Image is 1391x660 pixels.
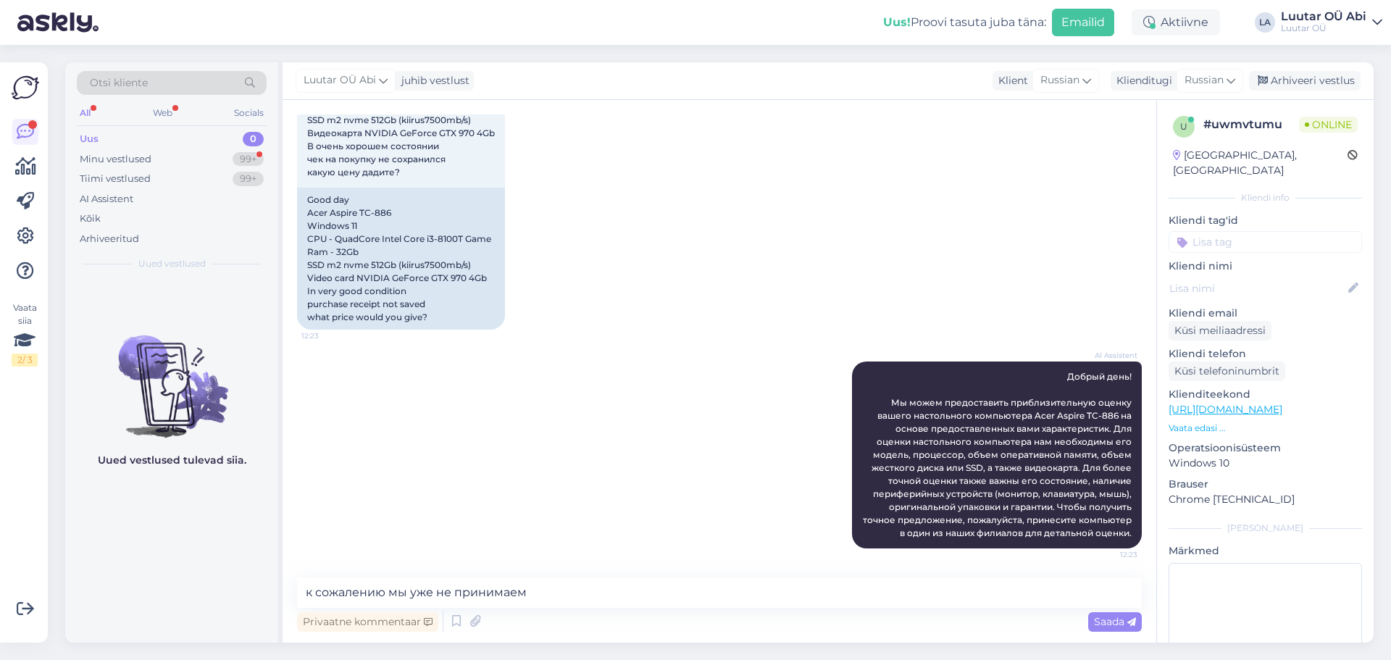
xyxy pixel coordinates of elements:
[1111,73,1172,88] div: Klienditugi
[1169,213,1362,228] p: Kliendi tag'id
[1169,543,1362,559] p: Märkmed
[65,309,278,440] img: No chats
[12,74,39,101] img: Askly Logo
[1169,403,1282,416] a: [URL][DOMAIN_NAME]
[1169,440,1362,456] p: Operatsioonisüsteem
[1169,492,1362,507] p: Chrome [TECHNICAL_ID]
[1169,280,1345,296] input: Lisa nimi
[98,453,246,468] p: Uued vestlused tulevad siia.
[80,172,151,186] div: Tiimi vestlused
[1255,12,1275,33] div: LA
[1281,11,1366,22] div: Luutar OÜ Abi
[301,330,356,341] span: 12:23
[1185,72,1224,88] span: Russian
[80,192,133,206] div: AI Assistent
[304,72,376,88] span: Luutar OÜ Abi
[1169,522,1362,535] div: [PERSON_NAME]
[12,301,38,367] div: Vaata siia
[1169,306,1362,321] p: Kliendi email
[297,188,505,330] div: Good day Acer Aspire TC-886 Windows 11 CPU - QuadCore Intel Core i3-8100T Game Ram - 32Gb SSD m2 ...
[297,577,1142,608] textarea: к сожалению мы уже не принимаем
[883,15,911,29] b: Uus!
[1169,362,1285,381] div: Küsi telefoninumbrit
[90,75,148,91] span: Otsi kliente
[1169,477,1362,492] p: Brauser
[1169,259,1362,274] p: Kliendi nimi
[1052,9,1114,36] button: Emailid
[233,172,264,186] div: 99+
[80,212,101,226] div: Kõik
[1169,346,1362,362] p: Kliendi telefon
[1203,116,1299,133] div: # uwmvtumu
[1249,71,1361,91] div: Arhiveeri vestlus
[1281,11,1382,34] a: Luutar OÜ AbiLuutar OÜ
[1083,350,1137,361] span: AI Assistent
[80,232,139,246] div: Arhiveeritud
[233,152,264,167] div: 99+
[138,257,206,270] span: Uued vestlused
[1299,117,1358,133] span: Online
[297,612,438,632] div: Privaatne kommentaar
[863,371,1134,538] span: Добрый день! Мы можем предоставить приблизительную оценку вашего настольного компьютера Acer Aspi...
[243,132,264,146] div: 0
[150,104,175,122] div: Web
[1169,387,1362,402] p: Klienditeekond
[1180,121,1187,132] span: u
[1132,9,1220,35] div: Aktiivne
[77,104,93,122] div: All
[883,14,1046,31] div: Proovi tasuta juba täna:
[1169,456,1362,471] p: Windows 10
[80,152,151,167] div: Minu vestlused
[231,104,267,122] div: Socials
[1281,22,1366,34] div: Luutar OÜ
[396,73,469,88] div: juhib vestlust
[1173,148,1348,178] div: [GEOGRAPHIC_DATA], [GEOGRAPHIC_DATA]
[1083,549,1137,560] span: 12:23
[1169,321,1271,341] div: Küsi meiliaadressi
[1040,72,1079,88] span: Russian
[1169,191,1362,204] div: Kliendi info
[1169,231,1362,253] input: Lisa tag
[993,73,1028,88] div: Klient
[12,354,38,367] div: 2 / 3
[1094,615,1136,628] span: Saada
[80,132,99,146] div: Uus
[1169,422,1362,435] p: Vaata edasi ...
